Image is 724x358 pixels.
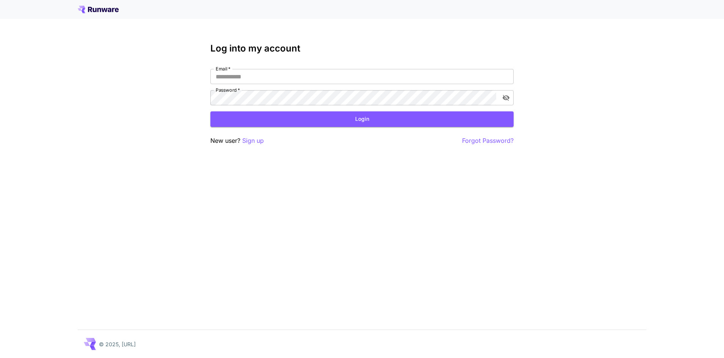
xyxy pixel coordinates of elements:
[210,43,514,54] h3: Log into my account
[99,340,136,348] p: © 2025, [URL]
[216,87,240,93] label: Password
[462,136,514,145] button: Forgot Password?
[499,91,513,105] button: toggle password visibility
[210,111,514,127] button: Login
[216,66,230,72] label: Email
[210,136,264,145] p: New user?
[242,136,264,145] button: Sign up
